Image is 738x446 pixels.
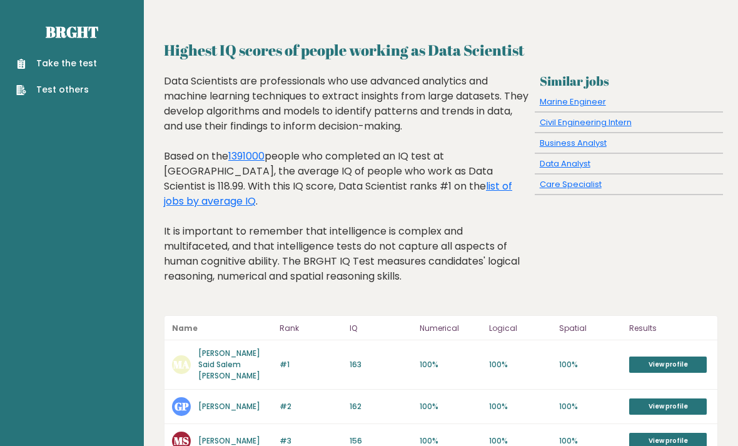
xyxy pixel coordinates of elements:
[629,321,710,336] p: Results
[173,357,190,372] text: MA
[350,359,412,370] p: 163
[420,359,482,370] p: 100%
[198,348,260,381] a: [PERSON_NAME] Said Salem [PERSON_NAME]
[280,321,342,336] p: Rank
[350,401,412,412] p: 162
[540,96,606,108] a: Marine Engineer
[489,401,552,412] p: 100%
[198,401,260,412] a: [PERSON_NAME]
[559,321,622,336] p: Spatial
[559,401,622,412] p: 100%
[420,321,482,336] p: Numerical
[540,74,718,89] h3: Similar jobs
[46,22,98,42] a: Brght
[16,83,97,96] a: Test others
[174,399,189,413] text: GP
[164,39,718,61] h2: Highest IQ scores of people working as Data Scientist
[228,149,265,163] a: 1391000
[172,323,198,333] b: Name
[420,401,482,412] p: 100%
[540,116,632,128] a: Civil Engineering Intern
[350,321,412,336] p: IQ
[540,158,590,170] a: Data Analyst
[629,357,707,373] a: View profile
[198,435,260,446] a: [PERSON_NAME]
[559,359,622,370] p: 100%
[280,401,342,412] p: #2
[489,321,552,336] p: Logical
[540,178,602,190] a: Care Specialist
[280,359,342,370] p: #1
[164,74,530,303] div: Data Scientists are professionals who use advanced analytics and machine learning techniques to e...
[16,57,97,70] a: Take the test
[540,137,607,149] a: Business Analyst
[629,398,707,415] a: View profile
[489,359,552,370] p: 100%
[164,179,512,208] a: list of jobs by average IQ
